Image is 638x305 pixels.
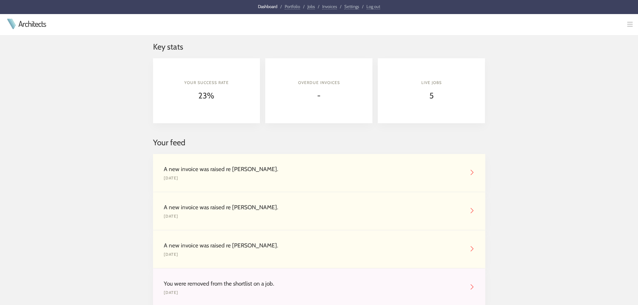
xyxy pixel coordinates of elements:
h4: Your success rate [164,80,250,86]
h4: Overdue invoices [276,80,362,86]
a: Log out [366,4,380,9]
span: / [318,4,319,9]
span: 23% [198,91,214,100]
span: 5 [429,91,434,100]
div: [DATE] [164,175,464,181]
a: Dashboard [258,4,277,9]
span: / [303,4,304,9]
span: / [362,4,363,9]
a: Architects [18,20,46,28]
a: Settings [344,4,359,9]
img: Architects [5,18,17,29]
a: Portfolio [285,4,300,9]
span: / [340,4,341,9]
div: [DATE] [164,213,464,219]
a: Jobs [307,4,315,9]
a: Invoices [322,4,337,9]
div: A new invoice was raised re [PERSON_NAME]. [164,165,464,173]
span: / [280,4,282,9]
div: [DATE] [164,290,464,296]
div: You were removed from the shortlist on a job. [164,279,464,288]
h2: Your feed [153,137,485,149]
div: A new invoice was raised re [PERSON_NAME]. [164,203,464,212]
span: - [317,91,321,100]
div: [DATE] [164,251,464,257]
h2: Key stats [153,41,485,53]
h4: Live jobs [388,80,474,86]
div: A new invoice was raised re [PERSON_NAME]. [164,241,464,250]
